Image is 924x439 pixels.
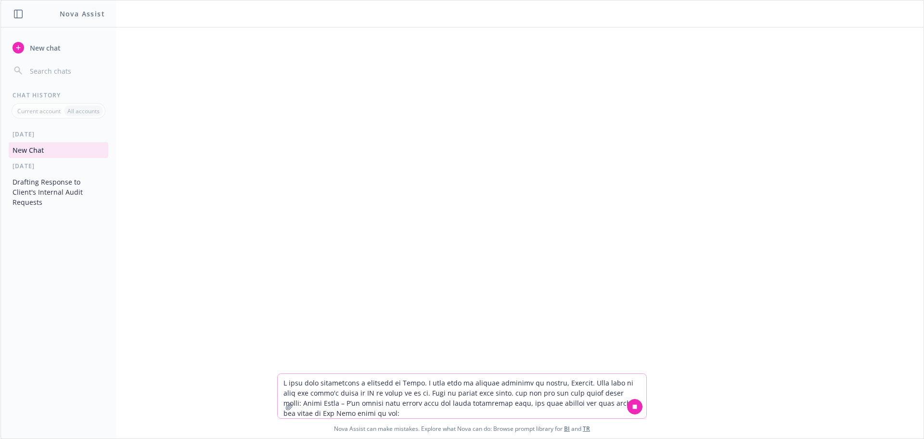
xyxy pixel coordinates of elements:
p: All accounts [67,107,100,115]
h1: Nova Assist [60,9,105,19]
p: Current account [17,107,61,115]
button: New chat [9,39,108,56]
div: [DATE] [1,130,116,138]
div: [DATE] [1,162,116,170]
input: Search chats [28,64,104,78]
a: BI [564,425,570,433]
div: Chat History [1,91,116,99]
button: New Chat [9,142,108,158]
span: New chat [28,43,61,53]
a: TR [583,425,590,433]
span: Nova Assist can make mistakes. Explore what Nova can do: Browse prompt library for and [4,419,920,439]
button: Drafting Response to Client's Internal Audit Requests [9,174,108,210]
